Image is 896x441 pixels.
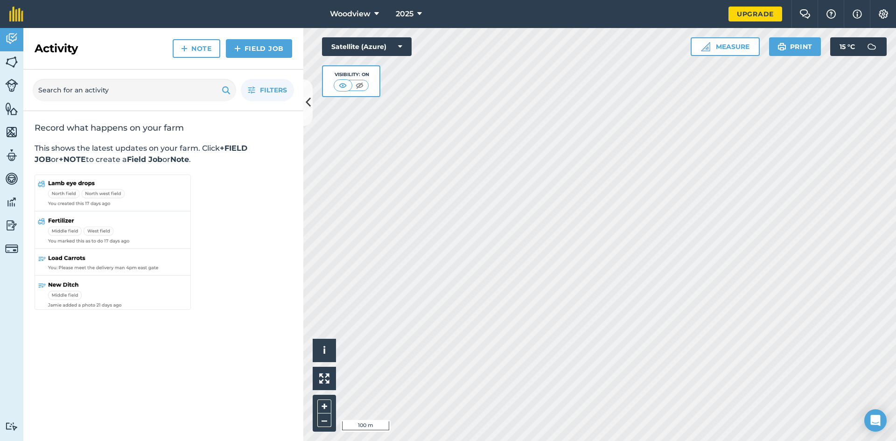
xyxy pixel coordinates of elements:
[5,79,18,92] img: svg+xml;base64,PD94bWwgdmVyc2lvbj0iMS4wIiBlbmNvZGluZz0idXRmLTgiPz4KPCEtLSBHZW5lcmF0b3I6IEFkb2JlIE...
[226,39,292,58] a: Field Job
[334,71,369,78] div: Visibility: On
[5,55,18,69] img: svg+xml;base64,PHN2ZyB4bWxucz0iaHR0cDovL3d3dy53My5vcmcvMjAwMC9zdmciIHdpZHRoPSI1NiIgaGVpZ2h0PSI2MC...
[5,422,18,431] img: svg+xml;base64,PD94bWwgdmVyc2lvbj0iMS4wIiBlbmNvZGluZz0idXRmLTgiPz4KPCEtLSBHZW5lcmF0b3I6IEFkb2JlIE...
[337,81,349,90] img: svg+xml;base64,PHN2ZyB4bWxucz0iaHR0cDovL3d3dy53My5vcmcvMjAwMC9zdmciIHdpZHRoPSI1MCIgaGVpZ2h0PSI0MC...
[170,155,189,164] strong: Note
[260,85,287,95] span: Filters
[322,37,412,56] button: Satellite (Azure)
[127,155,162,164] strong: Field Job
[5,32,18,46] img: svg+xml;base64,PD94bWwgdmVyc2lvbj0iMS4wIiBlbmNvZGluZz0idXRmLTgiPz4KPCEtLSBHZW5lcmF0b3I6IEFkb2JlIE...
[701,42,710,51] img: Ruler icon
[181,43,188,54] img: svg+xml;base64,PHN2ZyB4bWxucz0iaHR0cDovL3d3dy53My5vcmcvMjAwMC9zdmciIHdpZHRoPSIxNCIgaGVpZ2h0PSIyNC...
[396,8,413,20] span: 2025
[33,79,236,101] input: Search for an activity
[799,9,811,19] img: Two speech bubbles overlapping with the left bubble in the forefront
[241,79,294,101] button: Filters
[826,9,837,19] img: A question mark icon
[862,37,881,56] img: svg+xml;base64,PD94bWwgdmVyc2lvbj0iMS4wIiBlbmNvZGluZz0idXRmLTgiPz4KPCEtLSBHZW5lcmF0b3I6IEFkb2JlIE...
[35,122,292,133] h2: Record what happens on your farm
[222,84,231,96] img: svg+xml;base64,PHN2ZyB4bWxucz0iaHR0cDovL3d3dy53My5vcmcvMjAwMC9zdmciIHdpZHRoPSIxOSIgaGVpZ2h0PSIyNC...
[35,143,292,165] p: This shows the latest updates on your farm. Click or to create a or .
[5,195,18,209] img: svg+xml;base64,PD94bWwgdmVyc2lvbj0iMS4wIiBlbmNvZGluZz0idXRmLTgiPz4KPCEtLSBHZW5lcmF0b3I6IEFkb2JlIE...
[5,102,18,116] img: svg+xml;base64,PHN2ZyB4bWxucz0iaHR0cDovL3d3dy53My5vcmcvMjAwMC9zdmciIHdpZHRoPSI1NiIgaGVpZ2h0PSI2MC...
[5,125,18,139] img: svg+xml;base64,PHN2ZyB4bWxucz0iaHR0cDovL3d3dy53My5vcmcvMjAwMC9zdmciIHdpZHRoPSI1NiIgaGVpZ2h0PSI2MC...
[9,7,23,21] img: fieldmargin Logo
[5,218,18,232] img: svg+xml;base64,PD94bWwgdmVyc2lvbj0iMS4wIiBlbmNvZGluZz0idXRmLTgiPz4KPCEtLSBHZW5lcmF0b3I6IEFkb2JlIE...
[864,409,887,432] div: Open Intercom Messenger
[691,37,760,56] button: Measure
[59,155,86,164] strong: +NOTE
[853,8,862,20] img: svg+xml;base64,PHN2ZyB4bWxucz0iaHR0cDovL3d3dy53My5vcmcvMjAwMC9zdmciIHdpZHRoPSIxNyIgaGVpZ2h0PSIxNy...
[319,373,329,384] img: Four arrows, one pointing top left, one top right, one bottom right and the last bottom left
[840,37,855,56] span: 15 ° C
[5,242,18,255] img: svg+xml;base64,PD94bWwgdmVyc2lvbj0iMS4wIiBlbmNvZGluZz0idXRmLTgiPz4KPCEtLSBHZW5lcmF0b3I6IEFkb2JlIE...
[769,37,821,56] button: Print
[313,339,336,362] button: i
[173,39,220,58] a: Note
[317,413,331,427] button: –
[354,81,365,90] img: svg+xml;base64,PHN2ZyB4bWxucz0iaHR0cDovL3d3dy53My5vcmcvMjAwMC9zdmciIHdpZHRoPSI1MCIgaGVpZ2h0PSI0MC...
[317,399,331,413] button: +
[878,9,889,19] img: A cog icon
[330,8,371,20] span: Woodview
[5,172,18,186] img: svg+xml;base64,PD94bWwgdmVyc2lvbj0iMS4wIiBlbmNvZGluZz0idXRmLTgiPz4KPCEtLSBHZW5lcmF0b3I6IEFkb2JlIE...
[323,344,326,356] span: i
[777,41,786,52] img: svg+xml;base64,PHN2ZyB4bWxucz0iaHR0cDovL3d3dy53My5vcmcvMjAwMC9zdmciIHdpZHRoPSIxOSIgaGVpZ2h0PSIyNC...
[830,37,887,56] button: 15 °C
[728,7,782,21] a: Upgrade
[234,43,241,54] img: svg+xml;base64,PHN2ZyB4bWxucz0iaHR0cDovL3d3dy53My5vcmcvMjAwMC9zdmciIHdpZHRoPSIxNCIgaGVpZ2h0PSIyNC...
[35,41,78,56] h2: Activity
[5,148,18,162] img: svg+xml;base64,PD94bWwgdmVyc2lvbj0iMS4wIiBlbmNvZGluZz0idXRmLTgiPz4KPCEtLSBHZW5lcmF0b3I6IEFkb2JlIE...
